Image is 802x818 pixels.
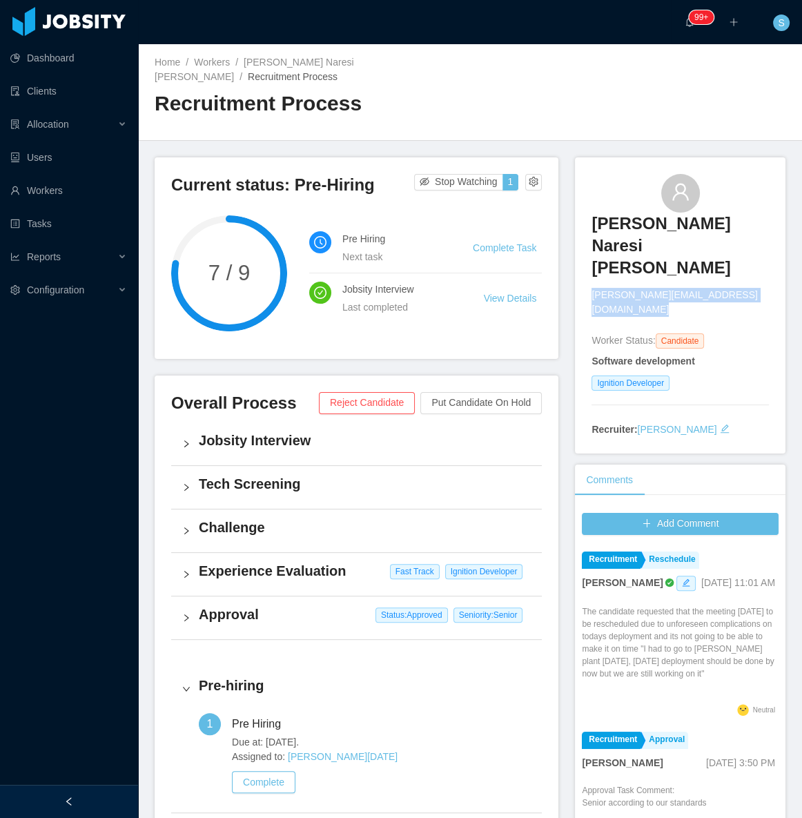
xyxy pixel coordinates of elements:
span: [DATE] 11:01 AM [701,577,775,588]
span: Seniority: Senior [453,607,523,623]
i: icon: user [671,182,690,202]
button: icon: eye-invisibleStop Watching [414,174,503,191]
strong: Software development [591,356,694,367]
h3: Current status: Pre-Hiring [171,174,414,196]
strong: [PERSON_NAME] [582,757,663,768]
i: icon: plus [729,17,739,27]
a: Workers [194,57,230,68]
a: Complete Task [473,242,536,253]
button: icon: plusAdd Comment [582,513,779,535]
p: The candidate requested that the meeting [DATE] to be rescheduled due to unforeseen complications... [582,605,779,680]
a: [PERSON_NAME] Naresi [PERSON_NAME] [155,57,353,82]
span: S [778,14,784,31]
a: [PERSON_NAME] Naresi [PERSON_NAME] [591,213,769,288]
span: Ignition Developer [591,376,669,391]
i: icon: clock-circle [314,236,326,249]
a: Approval [642,732,688,749]
strong: Recruiter: [591,424,637,435]
a: icon: userWorkers [10,177,127,204]
span: Neutral [753,706,775,714]
div: icon: rightExperience Evaluation [171,553,542,596]
p: Senior according to our standards [582,797,706,809]
i: icon: solution [10,119,20,129]
a: icon: pie-chartDashboard [10,44,127,72]
div: icon: rightPre-hiring [171,668,542,710]
a: icon: auditClients [10,77,127,105]
i: icon: edit [720,424,730,434]
i: icon: right [182,483,190,491]
i: icon: setting [10,285,20,295]
span: Worker Status: [591,335,655,346]
span: Recruitment Process [248,71,338,82]
span: [PERSON_NAME][EMAIL_ADDRESS][DOMAIN_NAME] [591,288,769,317]
i: icon: right [182,685,190,693]
span: Fast Track [390,564,440,579]
a: Reschedule [642,552,698,569]
div: Next task [342,249,440,264]
button: Put Candidate On Hold [420,392,542,414]
h3: Overall Process [171,392,319,414]
span: 7 / 9 [171,262,287,284]
span: / [186,57,188,68]
a: Recruitment [582,732,640,749]
h4: Tech Screening [199,474,531,494]
h3: [PERSON_NAME] Naresi [PERSON_NAME] [591,213,769,280]
span: Reports [27,251,61,262]
h4: Approval [199,605,531,624]
h4: Pre-hiring [199,676,531,695]
a: icon: robotUsers [10,144,127,171]
div: Pre Hiring [232,713,292,735]
a: Recruitment [582,552,640,569]
span: / [239,71,242,82]
i: icon: line-chart [10,252,20,262]
h4: Experience Evaluation [199,561,531,581]
a: [PERSON_NAME][DATE] [288,751,398,762]
button: icon: setting [525,174,542,191]
span: Configuration [27,284,84,295]
div: icon: rightTech Screening [171,466,542,509]
h4: Challenge [199,518,531,537]
div: icon: rightJobsity Interview [171,422,542,465]
h4: Pre Hiring [342,231,440,246]
span: Assigned to: [232,750,531,764]
i: icon: bell [685,17,694,27]
a: icon: profileTasks [10,210,127,237]
i: icon: check-circle [314,286,326,299]
i: icon: right [182,440,190,448]
div: Comments [575,465,644,496]
h4: Jobsity Interview [342,282,451,297]
a: [PERSON_NAME] [637,424,716,435]
strong: [PERSON_NAME] [582,577,663,588]
i: icon: right [182,527,190,535]
i: icon: right [182,570,190,578]
button: 1 [502,174,519,191]
span: [DATE] 3:50 PM [706,757,775,768]
span: Ignition Developer [445,564,523,579]
i: icon: right [182,614,190,622]
button: Complete [232,771,295,793]
button: Reject Candidate [319,392,415,414]
i: icon: edit [682,578,690,587]
span: Due at: [DATE]. [232,735,531,750]
a: Complete [232,777,295,788]
span: Allocation [27,119,69,130]
h4: Jobsity Interview [199,431,531,450]
span: Status: Approved [375,607,448,623]
div: icon: rightApproval [171,596,542,639]
sup: 1214 [689,10,714,24]
a: Home [155,57,180,68]
div: Last completed [342,300,451,315]
div: icon: rightChallenge [171,509,542,552]
h2: Recruitment Process [155,90,470,118]
span: / [235,57,238,68]
span: Candidate [656,333,705,349]
span: 1 [207,718,213,730]
a: View Details [484,293,537,304]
